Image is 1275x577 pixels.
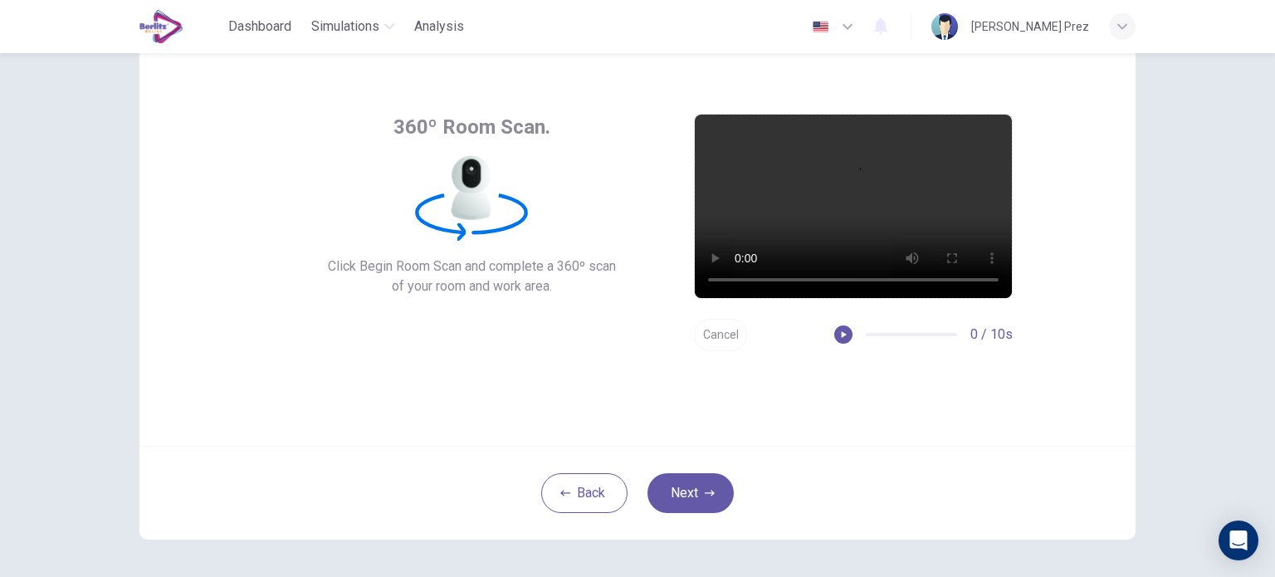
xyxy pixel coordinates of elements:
span: Dashboard [228,17,291,37]
span: Analysis [414,17,464,37]
button: Dashboard [222,12,298,42]
img: en [810,21,831,33]
span: 0 / 10s [970,325,1013,345]
span: Click Begin Room Scan and complete a 360º scan [328,257,616,276]
button: Back [541,473,628,513]
button: Simulations [305,12,401,42]
div: [PERSON_NAME] Prez [971,17,1089,37]
button: Next [647,473,734,513]
button: Analysis [408,12,471,42]
a: EduSynch logo [139,10,222,43]
span: 360º Room Scan. [393,114,550,140]
span: Simulations [311,17,379,37]
img: EduSynch logo [139,10,183,43]
span: of your room and work area. [328,276,616,296]
div: Open Intercom Messenger [1219,521,1258,560]
button: Cancel [694,319,747,351]
img: Profile picture [931,13,958,40]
